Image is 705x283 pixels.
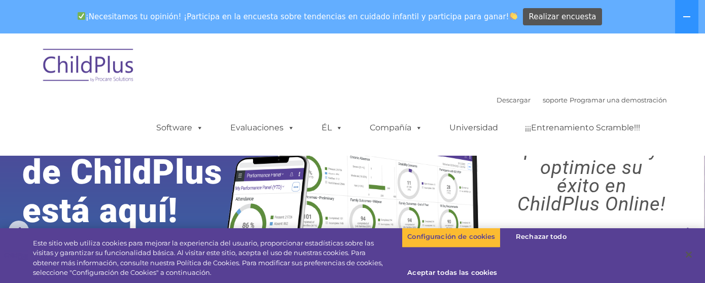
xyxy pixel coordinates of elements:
[525,123,640,132] font: ¡¡¡Entrenamiento Scramble!!!
[497,96,531,104] a: Descargar
[360,118,433,138] a: Compañía
[370,123,411,132] font: Compañía
[540,156,643,179] font: optimice su
[528,12,596,21] font: Realizar encuesta
[439,118,508,138] a: Universidad
[557,174,626,197] font: éxito en
[141,109,199,116] font: Número de teléfono
[311,118,353,138] a: ÉL
[78,12,85,20] img: ✅
[220,118,305,138] a: Evaluaciones
[570,96,667,104] a: Programar una demostración
[543,96,568,104] a: soporte
[230,123,284,132] font: Evaluaciones
[86,12,509,21] font: ¡Necesitamos tu opinión! ¡Participa en la encuesta sobre tendencias en cuidado infantil y partici...
[515,118,650,138] a: ¡¡¡Entrenamiento Scramble!!!
[402,226,501,247] button: Configuración de cookies
[22,191,178,230] font: está aquí!
[523,8,602,26] a: Realizar encuesta
[678,243,700,266] button: Cerca
[509,226,573,247] button: Rechazar todo
[146,118,214,138] a: Software
[517,193,666,215] font: ChildPlus Online!
[322,123,332,132] font: ÉL
[22,152,222,192] font: de ChildPlus
[38,42,139,92] img: ChildPlus de Procare Solutions
[449,123,498,132] font: Universidad
[568,96,570,104] font: |
[516,232,567,240] font: Rechazar todo
[407,232,495,240] font: Configuración de cookies
[510,12,517,20] img: 👏
[141,67,164,75] font: Apellido
[407,268,497,276] font: Aceptar todas las cookies
[33,239,383,277] font: Este sitio web utiliza cookies para mejorar la experiencia del usuario, proporcionar estadísticas...
[156,123,192,132] font: Software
